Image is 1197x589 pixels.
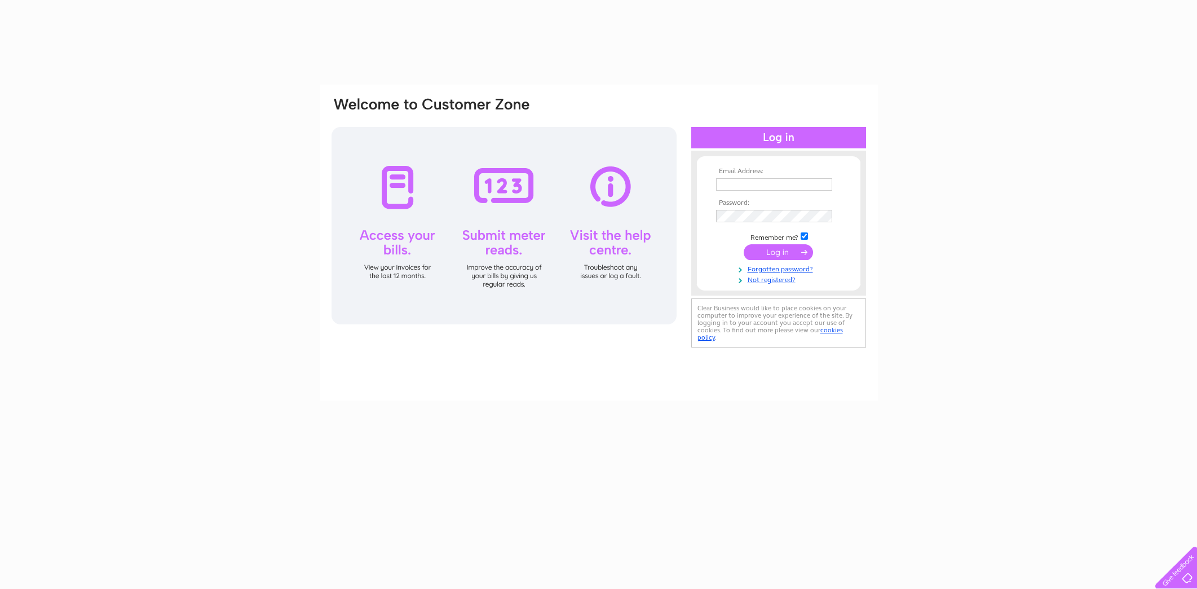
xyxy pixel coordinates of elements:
[713,199,844,207] th: Password:
[744,244,813,260] input: Submit
[713,168,844,175] th: Email Address:
[716,274,844,284] a: Not registered?
[713,231,844,242] td: Remember me?
[716,263,844,274] a: Forgotten password?
[691,298,866,348] div: Clear Business would like to place cookies on your computer to improve your experience of the sit...
[697,326,843,341] a: cookies policy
